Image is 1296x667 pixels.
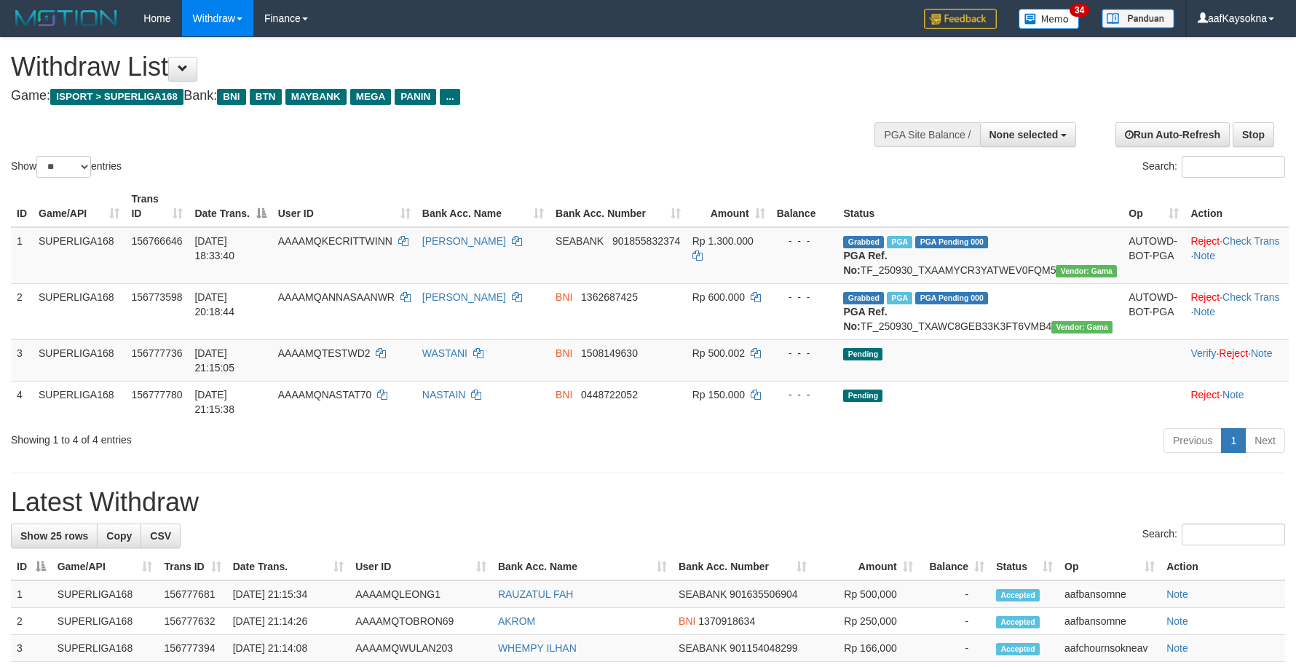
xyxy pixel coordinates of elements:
[843,306,887,332] b: PGA Ref. No:
[1161,553,1285,580] th: Action
[350,89,392,105] span: MEGA
[36,156,91,178] select: Showentries
[422,347,467,359] a: WASTANI
[730,588,797,600] span: Copy 901635506904 to clipboard
[837,186,1123,227] th: Status
[422,235,506,247] a: [PERSON_NAME]
[843,292,884,304] span: Grabbed
[777,387,832,402] div: - - -
[349,553,492,580] th: User ID: activate to sort column ascending
[194,235,234,261] span: [DATE] 18:33:40
[106,530,132,542] span: Copy
[422,291,506,303] a: [PERSON_NAME]
[777,346,832,360] div: - - -
[612,235,680,247] span: Copy 901855832374 to clipboard
[874,122,979,147] div: PGA Site Balance /
[813,608,919,635] td: Rp 250,000
[498,588,573,600] a: RAUZATUL FAH
[837,227,1123,284] td: TF_250930_TXAAMYCR3YATWEV0FQM5
[11,89,850,103] h4: Game: Bank:
[692,235,754,247] span: Rp 1.300.000
[1070,4,1089,17] span: 34
[11,283,33,339] td: 2
[349,635,492,662] td: AAAAMQWULAN203
[813,635,919,662] td: Rp 166,000
[1102,9,1174,28] img: panduan.png
[278,389,372,400] span: AAAAMQNASTAT70
[1182,156,1285,178] input: Search:
[556,235,604,247] span: SEABANK
[1193,306,1215,317] a: Note
[1190,235,1220,247] a: Reject
[194,291,234,317] span: [DATE] 20:18:44
[11,635,52,662] td: 3
[1123,227,1185,284] td: AUTOWD-BOT-PGA
[349,580,492,608] td: AAAAMQLEONG1
[11,488,1285,517] h1: Latest Withdraw
[189,186,272,227] th: Date Trans.: activate to sort column descending
[131,347,182,359] span: 156777736
[919,553,990,580] th: Balance: activate to sort column ascending
[1221,428,1246,453] a: 1
[278,347,371,359] span: AAAAMQTESTWD2
[692,389,745,400] span: Rp 150.000
[158,580,226,608] td: 156777681
[227,608,350,635] td: [DATE] 21:14:26
[556,291,572,303] span: BNI
[843,236,884,248] span: Grabbed
[1190,347,1216,359] a: Verify
[33,186,125,227] th: Game/API: activate to sort column ascending
[11,7,122,29] img: MOTION_logo.png
[141,524,181,548] a: CSV
[556,389,572,400] span: BNI
[813,553,919,580] th: Amount: activate to sort column ascending
[679,615,695,627] span: BNI
[1056,265,1117,277] span: Vendor URL: https://trx31.1velocity.biz
[1222,235,1280,247] a: Check Trans
[52,635,159,662] td: SUPERLIGA168
[843,250,887,276] b: PGA Ref. No:
[11,580,52,608] td: 1
[1190,389,1220,400] a: Reject
[11,553,52,580] th: ID: activate to sort column descending
[1222,291,1280,303] a: Check Trans
[777,234,832,248] div: - - -
[1166,615,1188,627] a: Note
[11,227,33,284] td: 1
[1185,227,1289,284] td: · ·
[1142,524,1285,545] label: Search:
[679,588,727,600] span: SEABANK
[11,427,529,447] div: Showing 1 to 4 of 4 entries
[1245,428,1285,453] a: Next
[158,635,226,662] td: 156777394
[887,236,912,248] span: Marked by aafheankoy
[813,580,919,608] td: Rp 500,000
[1051,321,1113,333] span: Vendor URL: https://trx31.1velocity.biz
[550,186,687,227] th: Bank Acc. Number: activate to sort column ascending
[158,553,226,580] th: Trans ID: activate to sort column ascending
[272,186,416,227] th: User ID: activate to sort column ascending
[996,643,1040,655] span: Accepted
[20,530,88,542] span: Show 25 rows
[919,635,990,662] td: -
[11,524,98,548] a: Show 25 rows
[1185,283,1289,339] td: · ·
[278,291,395,303] span: AAAAMQANNASAANWR
[11,381,33,422] td: 4
[556,347,572,359] span: BNI
[1182,524,1285,545] input: Search:
[422,389,466,400] a: NASTAIN
[1059,553,1161,580] th: Op: activate to sort column ascending
[492,553,673,580] th: Bank Acc. Name: activate to sort column ascending
[227,553,350,580] th: Date Trans.: activate to sort column ascending
[1185,339,1289,381] td: · ·
[52,580,159,608] td: SUPERLIGA168
[1059,580,1161,608] td: aafbansomne
[919,580,990,608] td: -
[33,381,125,422] td: SUPERLIGA168
[1233,122,1274,147] a: Stop
[996,589,1040,601] span: Accepted
[915,292,988,304] span: PGA Pending
[1166,588,1188,600] a: Note
[698,615,755,627] span: Copy 1370918634 to clipboard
